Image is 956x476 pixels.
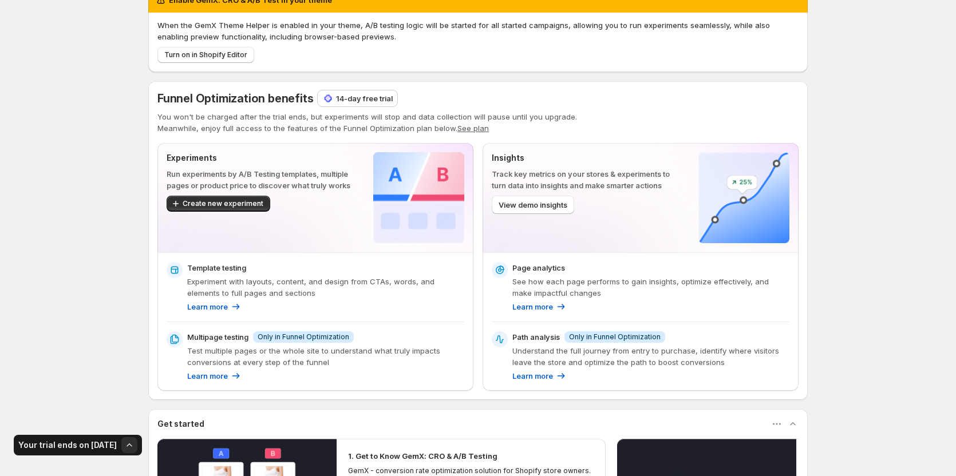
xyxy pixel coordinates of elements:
button: Create new experiment [167,196,270,212]
span: Funnel Optimization benefits [157,92,313,105]
span: Only in Funnel Optimization [258,332,349,342]
h3: Your trial ends on [DATE] [18,439,117,451]
h2: 1. Get to Know GemX: CRO & A/B Testing [348,450,497,462]
p: Page analytics [512,262,565,273]
span: Turn on in Shopify Editor [164,50,247,59]
p: Track key metrics on your stores & experiments to turn data into insights and make smarter actions [492,168,680,191]
p: When the GemX Theme Helper is enabled in your theme, A/B testing logic will be started for all st... [157,19,799,42]
span: Only in Funnel Optimization [569,332,661,342]
img: Insights [698,152,789,243]
p: Insights [492,152,680,164]
a: Learn more [187,301,242,312]
p: Experiments [167,152,355,164]
p: Learn more [187,301,228,312]
img: 14-day free trial [322,93,334,104]
span: View demo insights [499,199,567,211]
a: Learn more [512,370,567,382]
p: Learn more [512,301,553,312]
p: Run experiments by A/B Testing templates, multiple pages or product price to discover what truly ... [167,168,355,191]
button: View demo insights [492,196,574,214]
p: Path analysis [512,331,560,343]
img: Experiments [373,152,464,243]
p: Learn more [512,370,553,382]
p: Multipage testing [187,331,248,343]
button: Turn on in Shopify Editor [157,47,254,63]
p: Understand the full journey from entry to purchase, identify where visitors leave the store and o... [512,345,789,368]
a: Learn more [187,370,242,382]
p: You won't be charged after the trial ends, but experiments will stop and data collection will pau... [157,111,799,122]
p: 14-day free trial [336,93,393,104]
p: Experiment with layouts, content, and design from CTAs, words, and elements to full pages and sec... [187,276,464,299]
a: Learn more [512,301,567,312]
span: Create new experiment [183,199,263,208]
p: Meanwhile, enjoy full access to the features of the Funnel Optimization plan below. [157,122,799,134]
p: Test multiple pages or the whole site to understand what truly impacts conversions at every step ... [187,345,464,368]
h3: Get started [157,418,204,430]
button: See plan [457,124,489,133]
p: Learn more [187,370,228,382]
p: Template testing [187,262,246,273]
p: See how each page performs to gain insights, optimize effectively, and make impactful changes [512,276,789,299]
